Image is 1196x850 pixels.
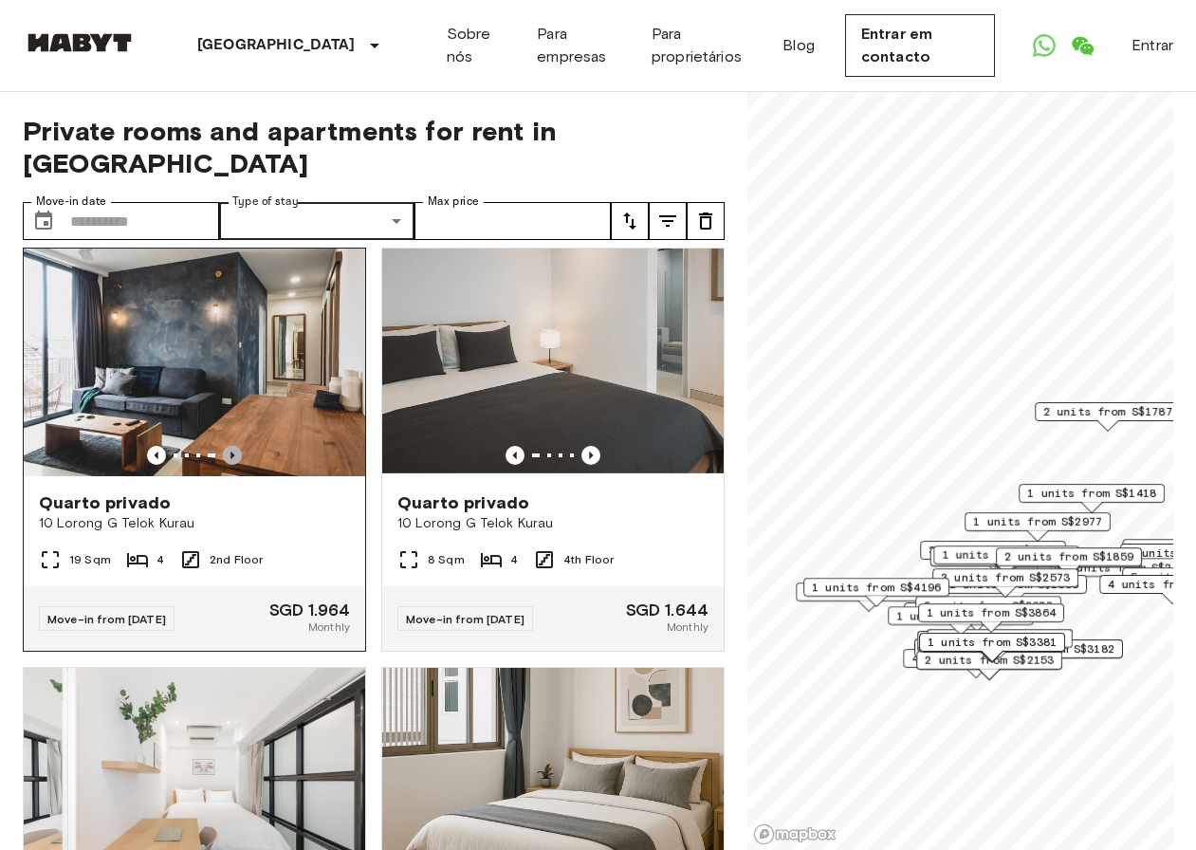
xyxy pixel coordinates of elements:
button: Previous image [506,446,524,465]
button: Previous image [581,446,600,465]
div: Map marker [914,638,1060,668]
a: Entrar [1132,34,1173,57]
span: 4 [510,551,518,568]
span: 8 Sqm [428,551,465,568]
button: tune [611,202,649,240]
span: 1 units from S$3864 [927,604,1056,621]
div: Map marker [803,578,949,607]
span: Quarto privado [397,491,529,514]
span: 1 units from S$2977 [973,513,1102,530]
a: Open WeChat [1063,27,1101,65]
div: Map marker [888,606,1034,636]
span: 1 units from S$3381 [928,634,1057,651]
span: 3 units from S$1985 [929,542,1058,559]
button: Choose date [25,202,63,240]
span: 1 units from S$2704 [896,607,1025,624]
button: tune [687,202,725,240]
a: Marketing picture of unit SG-01-029-005-03Previous imagePrevious imageQuarto privado10 Lorong G T... [381,248,725,652]
label: Move-in date [36,194,106,210]
div: Map marker [916,651,1062,680]
span: 4 [156,551,164,568]
button: Previous image [223,446,242,465]
a: Para proprietários [652,23,752,68]
div: Map marker [941,575,1087,604]
div: Map marker [917,631,1063,660]
span: Private rooms and apartments for rent in [GEOGRAPHIC_DATA] [23,115,725,179]
a: Mapbox logo [753,823,837,845]
span: 19 Sqm [69,551,111,568]
a: Blog [782,34,815,57]
div: Map marker [929,547,1082,577]
div: Map marker [977,639,1123,669]
div: Map marker [1035,402,1181,432]
span: Move-in from [DATE] [406,612,524,626]
span: Monthly [667,619,708,636]
a: Open WhatsApp [1025,27,1063,65]
span: SGD 1.644 [626,601,708,619]
img: Habyt [23,33,137,52]
div: Map marker [919,633,1065,662]
span: 1 units from S$3024 [942,546,1071,564]
div: Map marker [796,582,942,612]
button: Previous image [147,446,166,465]
span: 10 Lorong G Telok Kurau [39,514,350,533]
a: Sobre nós [447,23,507,68]
div: Map marker [1019,484,1165,513]
span: Move-in from [DATE] [47,612,166,626]
a: Entrar em contacto [845,14,995,77]
div: Map marker [927,629,1073,658]
span: 3 units from S$2573 [941,569,1070,586]
img: Marketing picture of unit SG-01-029-005-03 [382,249,724,476]
span: 2 units from S$1787 [1043,403,1172,420]
div: Map marker [920,541,1066,570]
span: 10 Lorong G Telok Kurau [397,514,708,533]
span: 2 units from S$1859 [1004,548,1133,565]
div: Map marker [996,547,1142,577]
label: Type of stay [232,194,299,210]
span: SGD 1.964 [269,601,350,619]
div: Map marker [965,512,1111,542]
p: [GEOGRAPHIC_DATA] [197,34,356,57]
span: 4 units from S$1680 [911,650,1040,667]
button: tune [649,202,687,240]
div: Map marker [932,568,1078,598]
a: Previous imagePrevious imageQuarto privado10 Lorong G Telok Kurau19 Sqm42nd FloorMove-in from [DA... [23,248,366,652]
div: Map marker [903,649,1049,678]
span: Quarto privado [39,491,171,514]
span: 2nd Floor [210,551,263,568]
span: 1 units from S$1418 [1027,485,1156,502]
span: 1 units from S$3182 [985,640,1114,657]
div: Map marker [918,603,1064,633]
img: Marketing picture of unit SG-01-029-002-01 [24,249,365,476]
a: Para empresas [537,23,621,68]
span: 1 units from S$4196 [812,579,941,596]
div: Map marker [933,545,1079,575]
span: 4th Floor [563,551,614,568]
span: Monthly [308,619,350,636]
label: Max price [428,194,479,210]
